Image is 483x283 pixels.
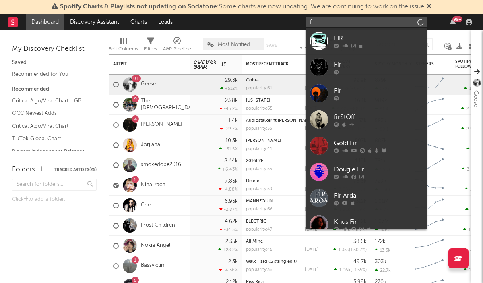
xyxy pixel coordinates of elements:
[351,228,365,232] span: -26.2 %
[219,146,238,152] div: +51.5 %
[219,267,238,273] div: -4.36 %
[246,199,318,204] div: MANNEQUIN
[305,127,318,131] div: [DATE]
[246,248,272,252] div: popularity: 45
[334,112,423,122] div: fir$tOff
[471,90,481,107] div: Geese
[12,179,97,191] input: Search for folders...
[12,165,35,175] div: Folders
[305,207,318,212] div: [DATE]
[64,14,125,30] a: Discovery Assistant
[246,106,272,111] div: popularity: 65
[144,44,157,54] div: Filters
[218,247,238,252] div: +28.2 %
[375,239,386,244] div: 172k
[228,259,238,264] div: 2.3k
[163,44,191,54] div: A&R Pipeline
[334,60,423,69] div: Fír
[246,239,263,244] a: All Mine
[246,260,297,264] a: Walk Hard (G string edit)
[305,268,318,272] div: [DATE]
[333,247,367,252] div: ( )
[225,239,238,244] div: 2.35k
[141,262,166,269] a: Bassvictim
[225,179,238,184] div: 7.85k
[12,195,97,204] div: Click to add a folder.
[219,207,238,212] div: -2.87 %
[225,98,238,103] div: 23.8k
[375,268,391,273] div: 22.7k
[305,147,318,151] div: [DATE]
[305,187,318,191] div: [DATE]
[305,248,318,252] div: [DATE]
[141,141,160,148] a: Jorjiana
[225,199,238,204] div: 6.95k
[353,239,367,244] div: 38.6k
[375,227,390,233] div: 146k
[219,187,238,192] div: -4.88 %
[141,202,151,209] a: Che
[141,121,182,128] a: [PERSON_NAME]
[300,34,360,58] div: 7-Day Fans Added (7-Day Fans Added)
[306,211,427,237] a: Khus Fir
[350,248,365,252] span: +50.7 %
[194,59,219,69] span: 7-Day Fans Added
[12,109,89,118] a: OCC Newest Adds
[153,14,178,30] a: Leads
[339,248,349,252] span: 1.35k
[219,227,238,232] div: -34.5 %
[334,33,423,43] div: FIR
[306,159,427,185] a: Dougie Fir
[352,268,365,273] span: -3.55 %
[246,98,318,103] div: Tennessee
[225,138,238,144] div: 10.3k
[163,34,191,58] div: A&R Pipeline
[225,78,238,83] div: 29.3k
[305,167,318,171] div: [DATE]
[339,228,350,232] span: 2.06k
[306,28,427,54] a: FIR
[246,219,266,224] a: ELECTRIC
[375,248,390,253] div: 13.3k
[427,4,431,10] span: Dismiss
[219,106,238,111] div: -45.2 %
[246,227,272,232] div: popularity: 47
[220,126,238,131] div: -22.7 %
[246,119,318,123] div: Audiostalker ft lucy bedroque
[246,179,318,183] div: Delete
[220,86,238,91] div: +512 %
[12,58,97,68] div: Saved
[226,118,238,123] div: 11.4k
[305,227,318,232] div: [DATE]
[246,167,272,171] div: popularity: 55
[246,78,259,83] a: Cobra
[411,95,447,115] svg: Chart title
[306,17,427,27] input: Search for artists
[334,86,423,96] div: Fir
[60,4,217,10] span: Spotify Charts & Playlists not updating on Sodatone
[141,162,181,169] a: smokedope2016
[452,16,462,22] div: 99 +
[306,185,427,211] a: Fir Arda
[12,134,89,143] a: TikTok Global Chart
[246,260,318,264] div: Walk Hard (G string edit)
[334,138,423,148] div: Gold Fir
[246,139,318,143] div: Himothy Johnson
[246,127,272,131] div: popularity: 53
[334,191,423,200] div: Fir Arda
[411,115,447,135] svg: Chart title
[141,98,200,112] a: The [DEMOGRAPHIC_DATA]
[450,19,456,25] button: 99+
[141,182,167,189] a: Ninajirachi
[411,175,447,196] svg: Chart title
[246,147,272,151] div: popularity: 41
[306,80,427,106] a: Fir
[266,43,277,48] button: Save
[12,96,89,105] a: Critical Algo/Viral Chart - GB
[339,268,351,273] span: 1.06k
[305,106,318,111] div: [DATE]
[306,106,427,133] a: fir$tOff
[334,164,423,174] div: Dougie Fir
[109,44,138,54] div: Edit Columns
[246,119,313,123] a: Audiostalker ft [PERSON_NAME]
